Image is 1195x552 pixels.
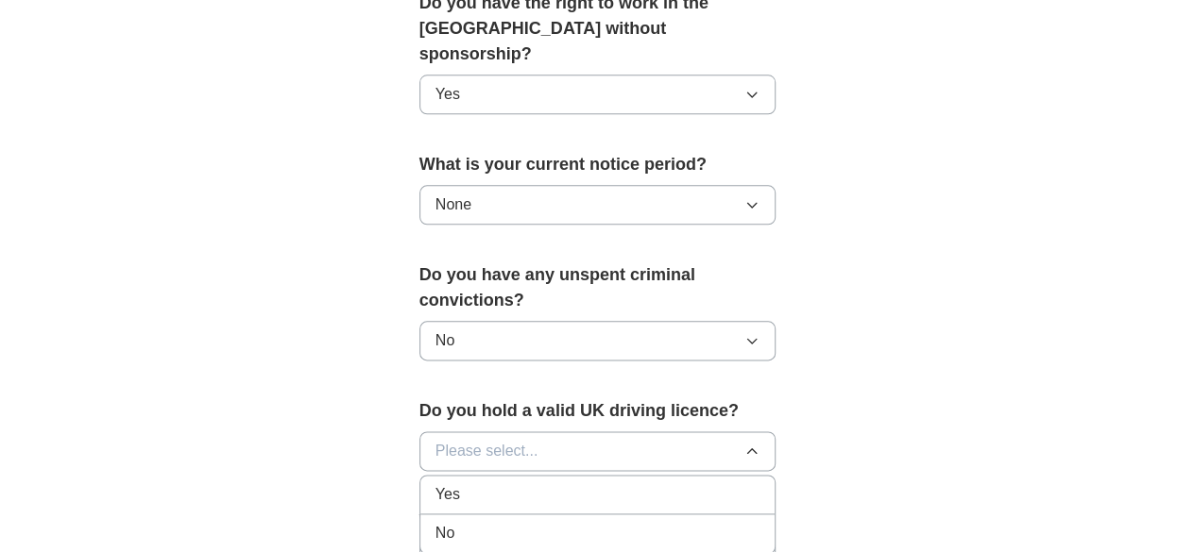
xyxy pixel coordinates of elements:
label: What is your current notice period? [419,152,777,177]
span: None [435,193,471,216]
span: Please select... [435,440,538,462]
button: Yes [419,75,777,114]
button: No [419,321,777,360]
span: Yes [435,483,460,506]
span: Yes [435,83,460,106]
span: No [435,329,454,352]
button: Please select... [419,431,777,471]
label: Do you hold a valid UK driving licence? [419,398,777,424]
label: Do you have any unspent criminal convictions? [419,262,777,313]
button: None [419,185,777,225]
span: No [435,522,454,544]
